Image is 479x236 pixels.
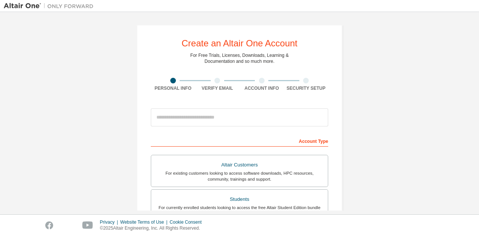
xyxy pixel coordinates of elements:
div: For currently enrolled students looking to access the free Altair Student Edition bundle and all ... [156,205,323,217]
div: Students [156,194,323,205]
img: facebook.svg [45,221,53,229]
div: Personal Info [151,85,195,91]
div: For existing customers looking to access software downloads, HPC resources, community, trainings ... [156,170,323,182]
div: Account Type [151,135,328,147]
div: Account Info [239,85,284,91]
img: youtube.svg [82,221,93,229]
div: Privacy [100,219,120,225]
img: Altair One [4,2,97,10]
div: Create an Altair One Account [181,39,298,48]
p: © 2025 Altair Engineering, Inc. All Rights Reserved. [100,225,206,232]
div: Security Setup [284,85,329,91]
div: Website Terms of Use [120,219,170,225]
div: For Free Trials, Licenses, Downloads, Learning & Documentation and so much more. [190,52,289,64]
div: Verify Email [195,85,240,91]
div: Altair Customers [156,160,323,170]
div: Cookie Consent [170,219,206,225]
